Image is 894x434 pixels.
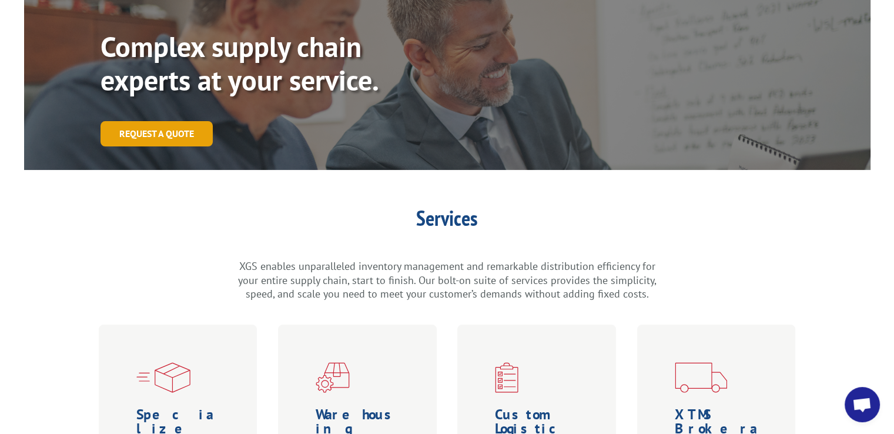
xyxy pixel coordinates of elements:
img: xgs-icon-warehouseing-cutting-fulfillment-red [316,362,350,393]
a: Request a Quote [101,121,213,146]
p: XGS enables unparalleled inventory management and remarkable distribution efficiency for your ent... [236,259,659,301]
img: xgs-icon-transportation-forms-red [675,362,727,393]
img: xgs-icon-specialized-ltl-red [136,362,190,393]
a: Open chat [845,387,880,422]
h1: Services [236,208,659,235]
p: Complex supply chain experts at your service. [101,30,453,98]
img: xgs-icon-custom-logistics-solutions-red [495,362,518,393]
